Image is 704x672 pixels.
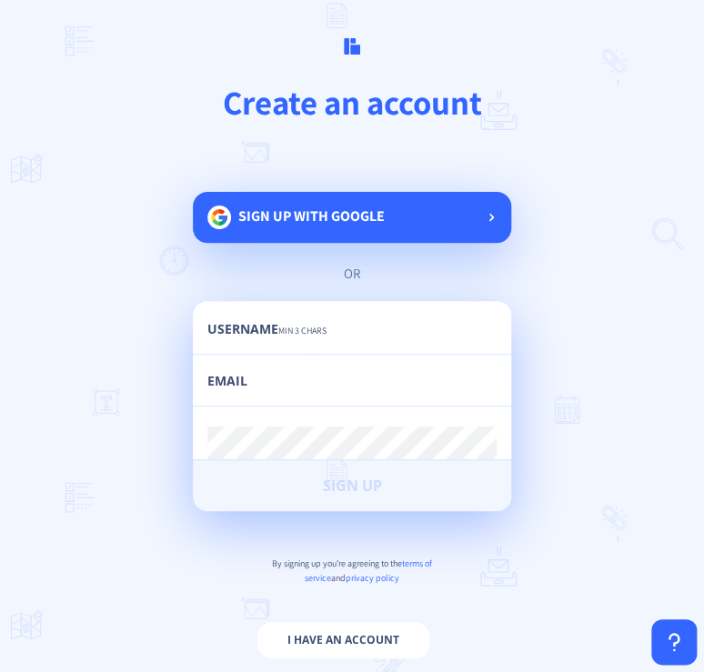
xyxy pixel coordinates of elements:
h1: Create an account [53,80,651,125]
div: or [211,265,493,283]
span: Sign up with google [238,206,385,226]
img: google.svg [207,206,231,229]
button: I have an account [257,622,429,658]
p: By signing up you're agreeing to the and [193,557,511,586]
button: Sign Up [193,460,511,511]
span: Sign Up [323,478,382,493]
span: privacy policy [346,572,399,584]
img: logo.svg [344,38,360,55]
